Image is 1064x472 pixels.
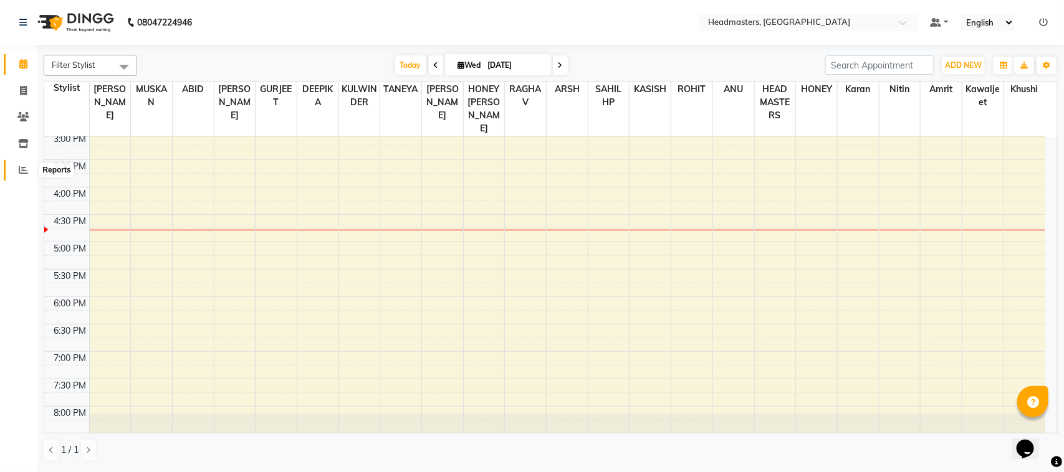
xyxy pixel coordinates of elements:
[52,407,89,420] div: 8:00 PM
[52,242,89,255] div: 5:00 PM
[1012,422,1052,460] iframe: chat widget
[464,82,505,136] span: HONEY [PERSON_NAME]
[755,82,796,123] span: HEAD MASTERS
[422,82,463,123] span: [PERSON_NAME]
[173,82,214,97] span: ABID
[921,82,962,97] span: Amrit
[455,60,484,70] span: Wed
[61,443,79,456] span: 1 / 1
[297,82,338,110] span: DEEPIKA
[484,56,547,75] input: 2025-09-03
[52,133,89,146] div: 3:00 PM
[962,82,1004,110] span: Kawaljeet
[339,82,380,110] span: KULWINDER
[214,82,256,123] span: [PERSON_NAME]
[1004,82,1045,97] span: Khushi
[713,82,754,97] span: ANU
[44,82,89,95] div: Stylist
[90,82,131,123] span: [PERSON_NAME]
[942,57,985,74] button: ADD NEW
[825,55,934,75] input: Search Appointment
[256,82,297,110] span: GURJEET
[32,5,117,40] img: logo
[52,60,95,70] span: Filter Stylist
[945,60,982,70] span: ADD NEW
[380,82,421,97] span: TANEYA
[52,352,89,365] div: 7:00 PM
[52,270,89,283] div: 5:30 PM
[52,324,89,337] div: 6:30 PM
[630,82,671,97] span: KASISH
[395,55,426,75] span: Today
[131,82,172,110] span: MUSKAN
[52,187,89,201] div: 4:00 PM
[547,82,588,97] span: ARSH
[671,82,712,97] span: ROHIT
[137,5,192,40] b: 08047224946
[588,82,630,110] span: SAHIL HP
[52,379,89,392] div: 7:30 PM
[52,215,89,228] div: 4:30 PM
[838,82,879,97] span: Karan
[52,297,89,310] div: 6:00 PM
[505,82,546,110] span: RAGHAV
[879,82,921,97] span: Nitin
[796,82,837,97] span: HONEY
[39,163,74,178] div: Reports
